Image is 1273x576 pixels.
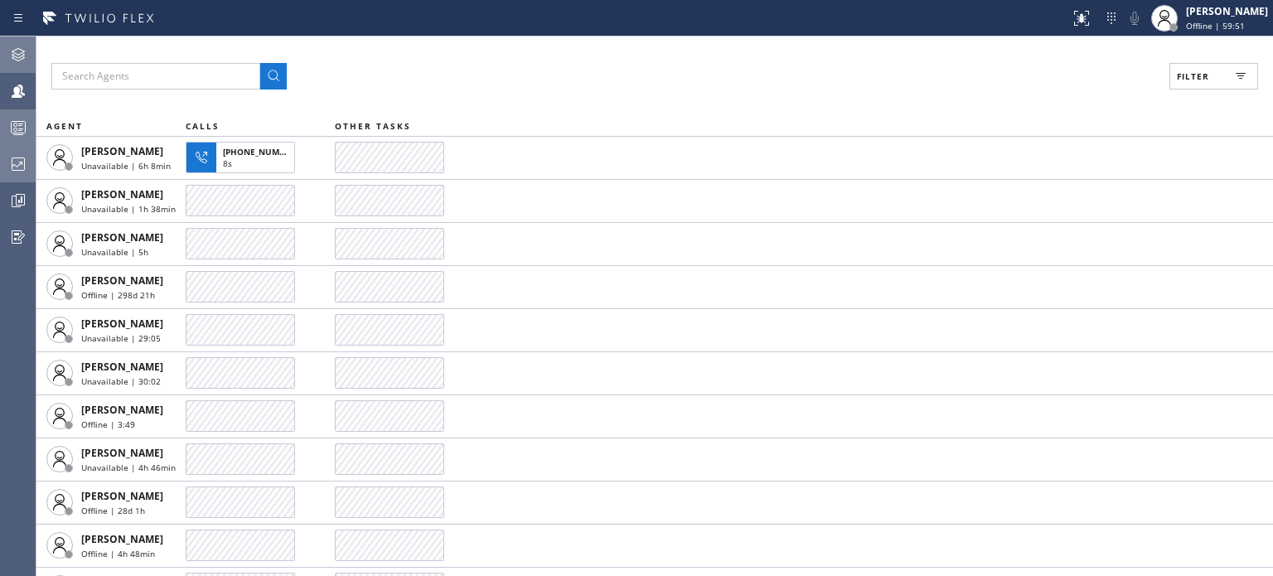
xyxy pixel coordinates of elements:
span: [PERSON_NAME] [81,532,163,546]
span: CALLS [186,120,220,132]
button: Filter [1169,63,1258,90]
span: Unavailable | 29:05 [81,332,161,344]
span: Unavailable | 6h 8min [81,160,171,172]
span: [PERSON_NAME] [81,317,163,331]
span: Offline | 28d 1h [81,505,145,516]
span: Unavailable | 30:02 [81,375,161,387]
span: Unavailable | 5h [81,246,148,258]
span: AGENT [46,120,83,132]
span: Unavailable | 1h 38min [81,203,176,215]
button: [PHONE_NUMBER]8s [186,137,300,178]
span: Offline | 3:49 [81,419,135,430]
button: Mute [1123,7,1146,30]
span: [PERSON_NAME] [81,403,163,417]
span: [PHONE_NUMBER] [223,146,298,157]
span: Filter [1177,70,1209,82]
span: [PERSON_NAME] [81,360,163,374]
span: OTHER TASKS [335,120,411,132]
span: Unavailable | 4h 46min [81,462,176,473]
span: [PERSON_NAME] [81,230,163,244]
span: Offline | 59:51 [1186,20,1245,31]
span: Offline | 298d 21h [81,289,155,301]
span: [PERSON_NAME] [81,446,163,460]
div: [PERSON_NAME] [1186,4,1268,18]
span: 8s [223,157,232,169]
span: Offline | 4h 48min [81,548,155,559]
span: [PERSON_NAME] [81,144,163,158]
span: [PERSON_NAME] [81,187,163,201]
span: [PERSON_NAME] [81,273,163,288]
input: Search Agents [51,63,260,90]
span: [PERSON_NAME] [81,489,163,503]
